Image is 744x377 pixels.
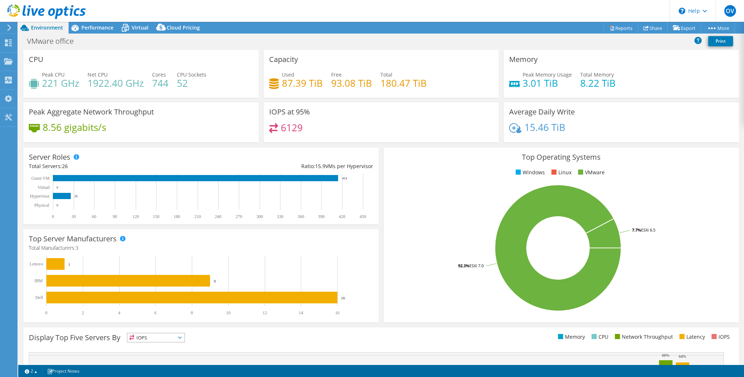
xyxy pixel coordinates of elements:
[678,333,705,341] li: Latency
[45,310,47,315] text: 0
[132,24,148,31] span: Virtual
[82,310,84,315] text: 2
[74,194,78,198] text: 26
[613,333,673,341] li: Network Throughput
[509,55,538,63] h3: Memory
[342,176,347,180] text: 414
[509,108,575,116] h3: Average Daily Write
[57,186,58,189] text: 0
[68,262,70,267] text: 1
[380,79,427,87] h4: 180.47 TiB
[29,153,70,161] h3: Server Roles
[42,366,85,376] a: Project Notes
[30,261,43,267] text: Lenovo
[88,71,108,78] span: Net CPU
[724,5,736,17] span: OV
[29,162,201,170] div: Total Servers:
[556,333,585,341] li: Memory
[177,71,206,78] span: CPU Sockets
[30,194,50,199] text: Hypervisor
[152,79,168,87] h4: 744
[31,176,50,181] text: Guest VM
[299,310,303,315] text: 14
[603,22,638,34] a: Reports
[710,333,730,341] li: IOPS
[127,333,185,342] span: IOPS
[132,214,139,219] text: 120
[523,79,572,87] h4: 3.01 TiB
[34,203,49,208] text: Physical
[174,214,180,219] text: 180
[38,185,50,190] text: Virtual
[331,79,372,87] h4: 93.08 TiB
[632,227,641,233] tspan: 7.7%
[458,263,469,268] tspan: 92.3%
[31,24,63,31] span: Environment
[43,123,106,131] h4: 8.56 gigabits/s
[679,354,686,358] text: 64%
[62,163,68,170] span: 26
[75,244,78,251] span: 3
[389,153,733,161] h3: Top Operating Systems
[282,71,294,78] span: Used
[524,123,565,131] h4: 15.46 TiB
[191,310,193,315] text: 8
[113,214,117,219] text: 90
[318,214,325,219] text: 390
[662,353,669,357] text: 66%
[152,71,166,78] span: Cores
[226,310,230,315] text: 10
[57,203,58,207] text: 0
[92,214,96,219] text: 60
[339,214,345,219] text: 420
[42,79,79,87] h4: 221 GHz
[580,71,614,78] span: Total Memory
[667,22,701,34] a: Export
[34,278,43,283] text: IBM
[263,310,267,315] text: 12
[201,162,373,170] div: Ratio: VMs per Hypervisor
[81,24,113,31] span: Performance
[29,244,373,252] h4: Total Manufacturers:
[335,310,340,315] text: 16
[641,227,655,233] tspan: ESXi 6.5
[194,214,201,219] text: 210
[380,71,392,78] span: Total
[269,108,310,116] h3: IOPS at 95%
[360,214,366,219] text: 450
[35,295,43,300] text: Dell
[29,235,117,243] h3: Top Server Manufacturers
[214,279,216,283] text: 9
[29,55,43,63] h3: CPU
[638,22,668,34] a: Share
[576,168,605,176] li: VMware
[341,296,345,300] text: 16
[701,22,735,34] a: More
[269,55,298,63] h3: Capacity
[71,214,76,219] text: 30
[215,214,221,219] text: 240
[590,333,608,341] li: CPU
[523,71,572,78] span: Peak Memory Usage
[177,79,206,87] h4: 52
[88,79,144,87] h4: 1922.40 GHz
[514,168,545,176] li: Windows
[469,263,484,268] tspan: ESXi 7.0
[52,214,54,219] text: 0
[256,214,263,219] text: 300
[281,124,303,132] h4: 6129
[550,168,571,176] li: Linux
[315,163,325,170] span: 15.9
[20,366,42,376] a: 2
[153,214,159,219] text: 150
[24,37,85,45] h1: VMware office
[154,310,156,315] text: 6
[167,24,200,31] span: Cloud Pricing
[580,79,616,87] h4: 8.22 TiB
[282,79,323,87] h4: 87.39 TiB
[42,71,65,78] span: Peak CPU
[29,108,154,116] h3: Peak Aggregate Network Throughput
[236,214,242,219] text: 270
[708,36,733,46] a: Print
[277,214,283,219] text: 330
